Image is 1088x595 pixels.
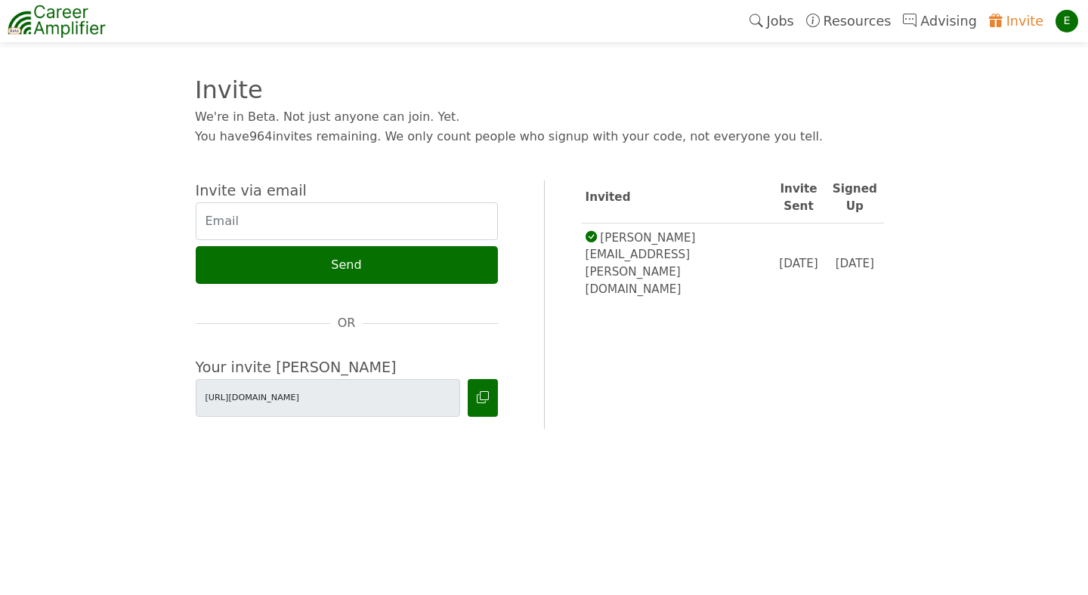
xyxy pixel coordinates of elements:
[582,180,771,223] th: Invited
[983,4,1049,39] a: Invite
[196,246,498,284] button: Send
[196,357,498,379] div: Your invite [PERSON_NAME]
[196,202,498,240] input: Email
[1056,10,1078,32] div: E
[826,223,883,304] td: [DATE]
[195,111,875,123] div: We're in Beta. Not just anyone can join. Yet.
[771,223,826,304] td: [DATE]
[195,123,875,143] div: You have 964 invites remaining. We only count people who signup with your code, not everyone you ...
[743,4,800,39] a: Jobs
[338,314,356,332] span: OR
[196,180,498,202] div: Invite via email
[582,223,771,304] td: [PERSON_NAME][EMAIL_ADDRESS][PERSON_NAME][DOMAIN_NAME]
[800,4,898,39] a: Resources
[771,180,826,223] th: Invite Sent
[897,4,982,39] a: Advising
[826,180,883,223] th: Signed Up
[195,84,875,96] div: Invite
[8,2,106,40] img: career-amplifier-logo.png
